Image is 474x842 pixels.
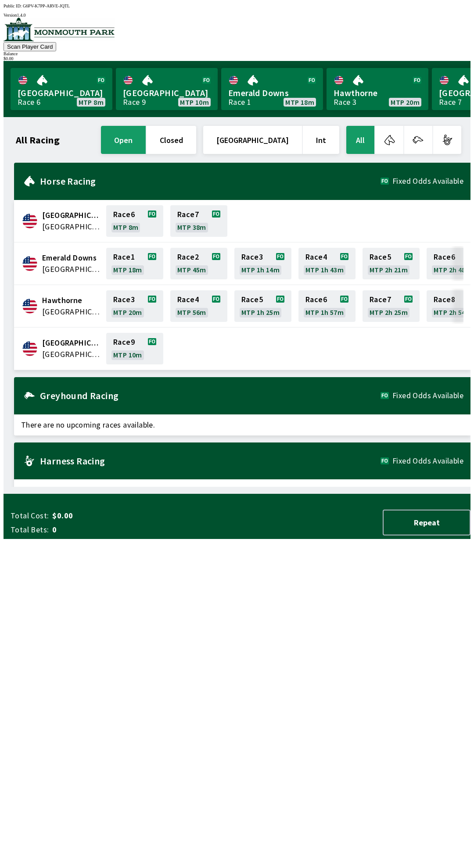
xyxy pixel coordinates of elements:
div: Balance [4,51,470,56]
div: Public ID: [4,4,470,8]
span: MTP 45m [177,266,206,273]
div: Race 7 [439,99,462,106]
span: MTP 2h 21m [370,266,408,273]
button: open [101,126,146,154]
span: [GEOGRAPHIC_DATA] [123,87,211,99]
h2: Greyhound Racing [40,392,381,399]
a: Race7MTP 2h 25m [363,290,420,322]
span: United States [42,349,101,360]
span: Race 4 [305,253,327,260]
span: Total Bets: [11,524,49,535]
span: Race 8 [434,296,455,303]
span: United States [42,221,101,232]
span: MTP 2h 48m [434,266,472,273]
span: Emerald Downs [42,252,101,264]
a: Race6MTP 8m [106,205,163,237]
span: 0 [52,524,190,535]
a: Race2MTP 45m [170,248,227,279]
span: Race 2 [177,253,199,260]
h2: Harness Racing [40,457,381,464]
a: Race5MTP 1h 25m [234,290,291,322]
h1: All Racing [16,136,60,143]
span: Race 5 [370,253,391,260]
span: [GEOGRAPHIC_DATA] [18,87,105,99]
a: Race1MTP 18m [106,248,163,279]
a: Race7MTP 38m [170,205,227,237]
span: Race 7 [177,211,199,218]
a: Race9MTP 10m [106,333,163,364]
button: Int [303,126,339,154]
span: Race 6 [113,211,135,218]
span: MTP 8m [79,99,104,106]
span: Canterbury Park [42,210,101,221]
a: Race3MTP 20m [106,290,163,322]
div: $ 0.00 [4,56,470,61]
span: $0.00 [52,510,190,521]
span: There are no upcoming races available. [14,414,470,435]
span: MTP 2h 25m [370,309,408,316]
span: United States [42,306,101,318]
span: MTP 8m [113,224,138,231]
span: Hawthorne [334,87,421,99]
span: Fixed Odds Available [392,178,463,185]
span: Race 5 [241,296,263,303]
span: MTP 10m [113,351,142,358]
span: MTP 1h 14m [241,266,280,273]
a: Race3MTP 1h 14m [234,248,291,279]
div: Race 1 [228,99,251,106]
span: MTP 1h 43m [305,266,344,273]
span: Monmouth Park [42,337,101,349]
span: Race 7 [370,296,391,303]
a: Emerald DownsRace 1MTP 18m [221,68,323,110]
span: MTP 10m [180,99,209,106]
span: MTP 20m [113,309,142,316]
span: Race 3 [241,253,263,260]
span: MTP 1h 25m [241,309,280,316]
a: Race5MTP 2h 21m [363,248,420,279]
span: MTP 18m [285,99,314,106]
span: Total Cost: [11,510,49,521]
span: Race 4 [177,296,199,303]
h2: Horse Racing [40,178,381,185]
a: Race4MTP 56m [170,290,227,322]
span: MTP 18m [113,266,142,273]
img: venue logo [4,18,115,41]
span: Hawthorne [42,295,101,306]
div: Race 3 [334,99,356,106]
span: Fixed Odds Available [392,392,463,399]
div: Race 6 [18,99,40,106]
span: Race 1 [113,253,135,260]
span: MTP 2h 54m [434,309,472,316]
a: [GEOGRAPHIC_DATA]Race 9MTP 10m [116,68,218,110]
span: Race 3 [113,296,135,303]
span: Race 6 [434,253,455,260]
span: G6PV-K7PP-ARVE-JQTL [23,4,70,8]
span: Race 9 [113,339,135,346]
span: Race 6 [305,296,327,303]
span: MTP 20m [391,99,420,106]
a: Race6MTP 1h 57m [298,290,355,322]
a: Race4MTP 1h 43m [298,248,355,279]
span: United States [42,264,101,275]
button: closed [147,126,196,154]
span: MTP 56m [177,309,206,316]
span: There are no upcoming races available. [14,479,470,500]
span: MTP 38m [177,224,206,231]
a: [GEOGRAPHIC_DATA]Race 6MTP 8m [11,68,112,110]
div: Version 1.4.0 [4,13,470,18]
div: Race 9 [123,99,146,106]
span: Emerald Downs [228,87,316,99]
span: Fixed Odds Available [392,457,463,464]
a: HawthorneRace 3MTP 20m [327,68,428,110]
span: MTP 1h 57m [305,309,344,316]
button: Repeat [383,510,470,535]
span: Repeat [391,517,463,528]
button: [GEOGRAPHIC_DATA] [203,126,302,154]
button: Scan Player Card [4,42,56,51]
button: All [346,126,374,154]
